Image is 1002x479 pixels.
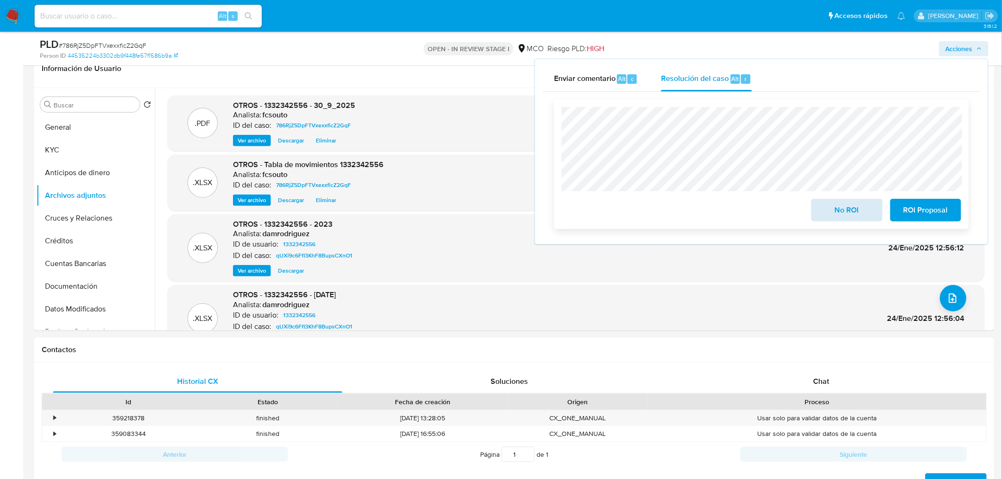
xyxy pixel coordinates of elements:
span: 1332342556 [283,310,315,321]
span: Riesgo PLD: [547,44,604,54]
p: Analista: [233,229,261,239]
span: Descargar [278,266,304,275]
p: .XLSX [193,177,213,188]
span: OTROS - Tabla de movimientos 1332342556 [233,159,384,170]
h6: damrodriguez [262,300,310,310]
div: Usar solo para validar datos de la cuenta [647,410,986,426]
a: 786RjZ5DpFTVxexxficZ2GqF [272,179,355,191]
p: felipe.cayon@mercadolibre.com [928,11,982,20]
p: ID de usuario: [233,310,278,320]
p: .XLSX [193,313,213,324]
a: 44535224b3302db9f448fe57f1586b9a [68,52,178,60]
a: 1332342556 [279,310,319,321]
span: Chat [814,376,830,387]
span: Ver archivo [238,195,266,205]
span: Eliminar [316,136,336,145]
a: Notificaciones [897,12,905,20]
p: ID del caso: [233,322,271,331]
h6: damrodriguez [262,229,310,239]
div: Id [65,397,191,407]
span: 1 [546,450,548,459]
span: 786RjZ5DpFTVxexxficZ2GqF [276,179,351,191]
span: Alt [219,11,226,20]
h6: fcsouto [262,110,287,120]
div: Origen [515,397,641,407]
a: qUXi9c6FfI3KhF8BupsCXnO1 [272,250,356,261]
p: ID del caso: [233,121,271,130]
button: Acciones [939,41,989,56]
span: 786RjZ5DpFTVxexxficZ2GqF [276,120,351,131]
span: Página de [480,447,548,462]
input: Buscar [54,101,136,109]
button: KYC [36,139,155,161]
button: ROI Proposal [890,199,961,222]
button: Ver archivo [233,265,271,276]
button: Ver archivo [233,195,271,206]
button: Siguiente [741,447,967,462]
button: Eliminar [311,135,341,146]
div: Usar solo para validar datos de la cuenta [647,426,986,442]
button: Eliminar [311,195,341,206]
span: Alt [618,74,626,83]
div: Estado [205,397,331,407]
span: Acciones [946,41,973,56]
a: 1332342556 [279,239,319,250]
div: • [54,429,56,438]
div: MCO [517,44,544,54]
span: OTROS - 1332342556 - [DATE] [233,289,336,300]
button: Datos Modificados [36,298,155,320]
span: Resolución del caso [661,73,729,84]
span: r [744,74,747,83]
span: ROI Proposal [903,200,949,221]
button: General [36,116,155,139]
div: Fecha de creación [344,397,501,407]
span: Descargar [278,136,304,145]
span: Ver archivo [238,136,266,145]
p: OPEN - IN REVIEW STAGE I [424,42,513,55]
button: Cruces y Relaciones [36,207,155,230]
button: Descargar [273,135,309,146]
button: upload-file [940,285,966,311]
button: Descargar [273,265,309,276]
div: • [54,414,56,423]
span: qUXi9c6FfI3KhF8BupsCXnO1 [276,321,352,332]
span: c [631,74,634,83]
p: ID del caso: [233,180,271,190]
div: finished [198,426,337,442]
div: 359083344 [59,426,198,442]
div: CX_ONE_MANUAL [508,410,647,426]
p: .PDF [195,118,211,129]
a: 786RjZ5DpFTVxexxficZ2GqF [272,120,355,131]
span: OTROS - 1332342556 - 2023 [233,219,332,230]
p: ID de usuario: [233,239,278,249]
button: Anticipos de dinero [36,161,155,184]
input: Buscar usuario o caso... [35,10,262,22]
button: Descargar [273,195,309,206]
span: Eliminar [316,195,336,205]
p: Analista: [233,300,261,310]
button: search-icon [239,9,258,23]
button: Ver archivo [233,135,271,146]
span: 24/Ene/2025 12:56:12 [889,242,965,253]
p: ID del caso: [233,251,271,260]
div: 359218378 [59,410,198,426]
div: Proceso [654,397,980,407]
div: [DATE] 16:55:06 [337,426,508,442]
span: OTROS - 1332342556 - 30_9_2025 [233,100,355,111]
h1: Contactos [42,345,987,355]
b: PLD [40,36,59,52]
p: Analista: [233,170,261,179]
span: HIGH [587,43,604,54]
span: Soluciones [491,376,528,387]
span: # 786RjZ5DpFTVxexxficZ2GqF [59,41,146,50]
h6: fcsouto [262,170,287,179]
span: Accesos rápidos [835,11,888,21]
button: Archivos adjuntos [36,184,155,207]
p: .XLSX [193,243,213,253]
button: Devices Geolocation [36,320,155,343]
span: Alt [732,74,739,83]
a: Salir [985,11,995,21]
span: Historial CX [177,376,218,387]
p: Analista: [233,110,261,120]
button: Volver al orden por defecto [143,101,151,111]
